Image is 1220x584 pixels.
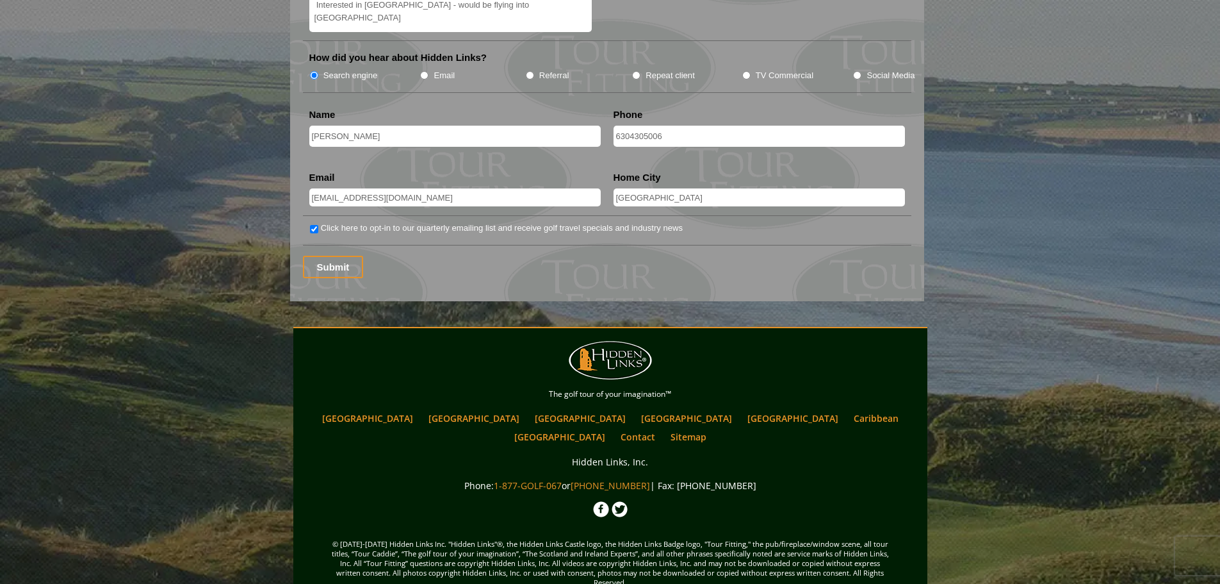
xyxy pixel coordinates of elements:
label: Email [309,171,335,184]
label: Name [309,108,336,121]
a: [GEOGRAPHIC_DATA] [316,409,419,428]
label: TV Commercial [756,69,813,82]
p: Phone: or | Fax: [PHONE_NUMBER] [297,478,924,494]
a: [GEOGRAPHIC_DATA] [508,428,612,446]
img: Facebook [593,501,609,517]
label: Search engine [323,69,378,82]
label: Click here to opt-in to our quarterly emailing list and receive golf travel specials and industry... [321,222,683,235]
a: 1-877-GOLF-067 [494,480,562,492]
input: Submit [303,256,364,278]
img: Twitter [612,501,628,517]
a: [GEOGRAPHIC_DATA] [635,409,738,428]
a: [GEOGRAPHIC_DATA] [741,409,845,428]
a: Sitemap [664,428,713,446]
a: [PHONE_NUMBER] [571,480,650,492]
label: How did you hear about Hidden Links? [309,51,487,64]
label: Phone [614,108,643,121]
label: Referral [539,69,569,82]
a: Caribbean [847,409,905,428]
a: [GEOGRAPHIC_DATA] [528,409,632,428]
a: Contact [614,428,662,446]
label: Repeat client [646,69,695,82]
label: Home City [614,171,661,184]
label: Email [434,69,455,82]
p: Hidden Links, Inc. [297,454,924,470]
a: [GEOGRAPHIC_DATA] [422,409,526,428]
p: The golf tour of your imagination™ [297,387,924,401]
label: Social Media [866,69,915,82]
